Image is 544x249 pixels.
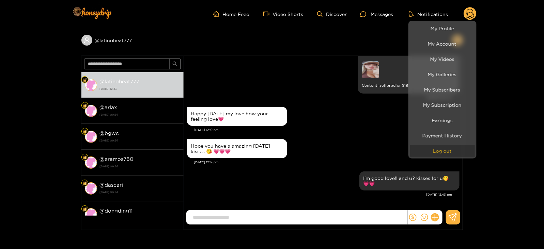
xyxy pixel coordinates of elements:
[410,53,475,65] a: My Videos
[410,22,475,34] a: My Profile
[410,130,475,142] a: Payment History
[410,84,475,96] a: My Subscribers
[410,68,475,80] a: My Galleries
[410,38,475,50] a: My Account
[410,99,475,111] a: My Subscription
[410,114,475,126] a: Earnings
[410,145,475,157] button: Log out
